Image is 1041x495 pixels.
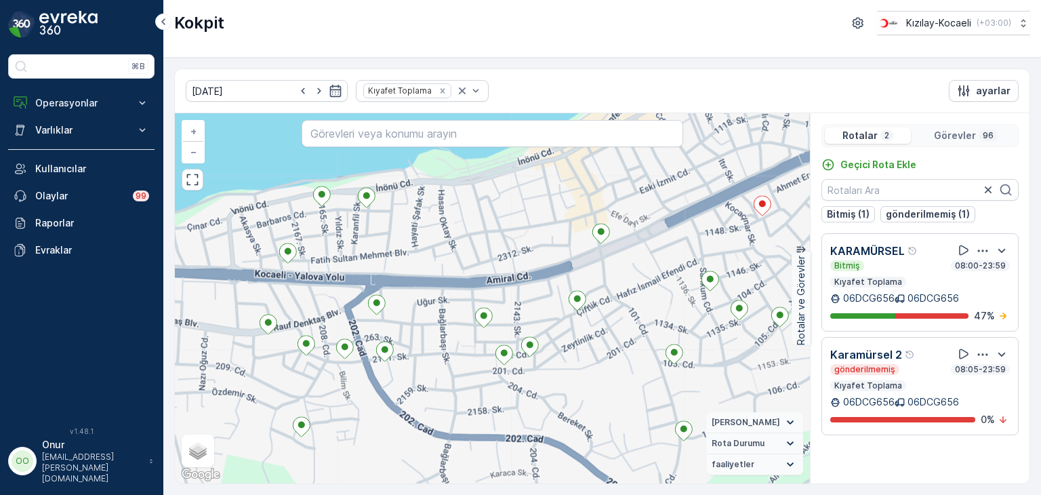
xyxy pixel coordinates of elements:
[35,216,149,230] p: Raporlar
[131,61,145,72] p: ⌘B
[843,292,895,305] p: 06DCG656
[364,84,434,97] div: Kıyafet Toplama
[35,189,125,203] p: Olaylar
[174,12,224,34] p: Kokpit
[830,243,905,259] p: KARAMÜRSEL
[976,84,1011,98] p: ayarlar
[905,349,916,360] div: Yardım Araç İkonu
[830,346,902,363] p: Karamürsel 2
[8,427,155,435] span: v 1.48.1
[190,125,197,137] span: +
[8,210,155,237] a: Raporlar
[954,364,1007,375] p: 08:05-23:59
[842,129,878,142] p: Rotalar
[8,90,155,117] button: Operasyonlar
[840,158,916,172] p: Geçici Rota Ekle
[827,207,870,221] p: Bitmiş (1)
[821,179,1019,201] input: Rotaları Ara
[8,182,155,210] a: Olaylar99
[877,11,1030,35] button: Kızılay-Kocaeli(+03:00)
[706,454,803,475] summary: faaliyetler
[821,158,916,172] a: Geçici Rota Ekle
[907,245,918,256] div: Yardım Araç İkonu
[907,292,959,305] p: 06DCG656
[981,413,995,427] p: 0 %
[190,146,197,157] span: −
[42,438,142,452] p: Onur
[8,155,155,182] a: Kullanıcılar
[877,16,901,31] img: k%C4%B1z%C4%B1lay_0jL9uU1.png
[435,85,450,96] div: Remove Kıyafet Toplama
[42,452,142,484] p: [EMAIL_ADDRESS][PERSON_NAME][DOMAIN_NAME]
[712,417,780,428] span: [PERSON_NAME]
[981,130,995,141] p: 96
[833,260,861,271] p: Bitmiş
[954,260,1007,271] p: 08:00-23:59
[886,207,970,221] p: gönderilmemiş (1)
[706,412,803,433] summary: [PERSON_NAME]
[821,206,875,222] button: Bitmiş (1)
[178,466,223,483] a: Bu bölgeyi Google Haritalar'da açın (yeni pencerede açılır)
[8,237,155,264] a: Evraklar
[907,395,959,409] p: 06DCG656
[880,206,975,222] button: gönderilmemiş (1)
[183,142,203,162] a: Uzaklaştır
[906,16,971,30] p: Kızılay-Kocaeli
[883,130,891,141] p: 2
[949,80,1019,102] button: ayarlar
[8,438,155,484] button: OOOnur[EMAIL_ADDRESS][PERSON_NAME][DOMAIN_NAME]
[712,438,764,449] span: Rota Durumu
[8,11,35,38] img: logo
[35,162,149,176] p: Kullanıcılar
[35,96,127,110] p: Operasyonlar
[183,121,203,142] a: Yakınlaştır
[833,364,897,375] p: gönderilmemiş
[183,436,213,466] a: Layers
[302,120,682,147] input: Görevleri veya konumu arayın
[934,129,976,142] p: Görevler
[8,117,155,144] button: Varlıklar
[833,380,903,391] p: Kıyafet Toplama
[12,450,33,472] div: OO
[974,309,995,323] p: 47 %
[35,123,127,137] p: Varlıklar
[794,256,808,345] p: Rotalar ve Görevler
[186,80,348,102] input: dd/mm/yyyy
[706,433,803,454] summary: Rota Durumu
[178,466,223,483] img: Google
[136,191,146,201] p: 99
[712,459,754,470] span: faaliyetler
[833,277,903,288] p: Kıyafet Toplama
[843,395,895,409] p: 06DCG656
[35,243,149,257] p: Evraklar
[977,18,1011,28] p: ( +03:00 )
[39,11,98,38] img: logo_dark-DEwI_e13.png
